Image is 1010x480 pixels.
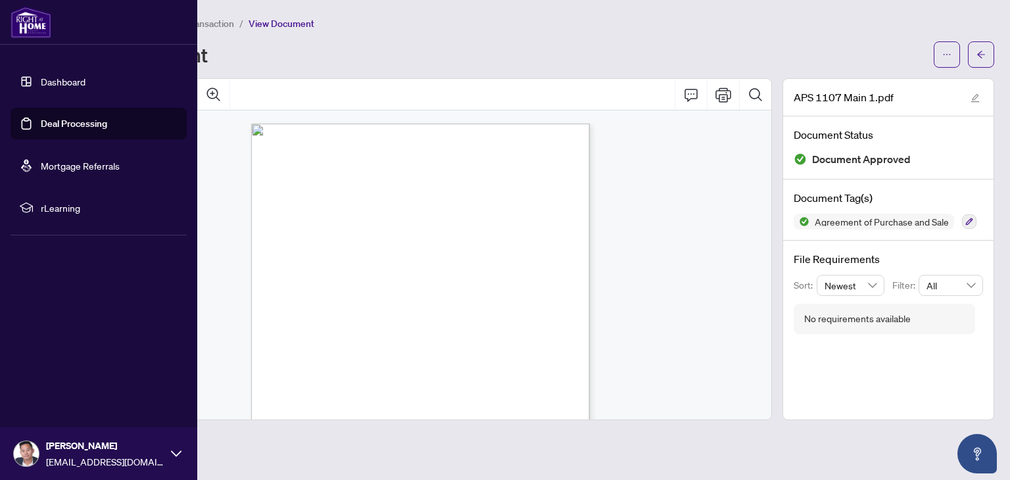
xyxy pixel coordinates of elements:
span: arrow-left [976,50,986,59]
span: View Document [249,18,314,30]
h4: Document Status [794,127,983,143]
span: APS 1107 Main 1.pdf [794,89,894,105]
button: Open asap [957,434,997,473]
img: Document Status [794,153,807,166]
div: No requirements available [804,312,911,326]
span: [PERSON_NAME] [46,439,164,453]
span: All [926,276,975,295]
img: logo [11,7,51,38]
span: View Transaction [164,18,234,30]
a: Dashboard [41,76,85,87]
img: Profile Icon [14,441,39,466]
span: Agreement of Purchase and Sale [809,217,954,226]
p: Filter: [892,278,919,293]
p: Sort: [794,278,817,293]
img: Status Icon [794,214,809,229]
a: Deal Processing [41,118,107,130]
span: rLearning [41,201,178,215]
span: [EMAIL_ADDRESS][DOMAIN_NAME] [46,454,164,469]
a: Mortgage Referrals [41,160,120,172]
h4: File Requirements [794,251,983,267]
span: Document Approved [812,151,911,168]
h4: Document Tag(s) [794,190,983,206]
span: ellipsis [942,50,951,59]
li: / [239,16,243,31]
span: Newest [825,276,877,295]
span: edit [971,93,980,103]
